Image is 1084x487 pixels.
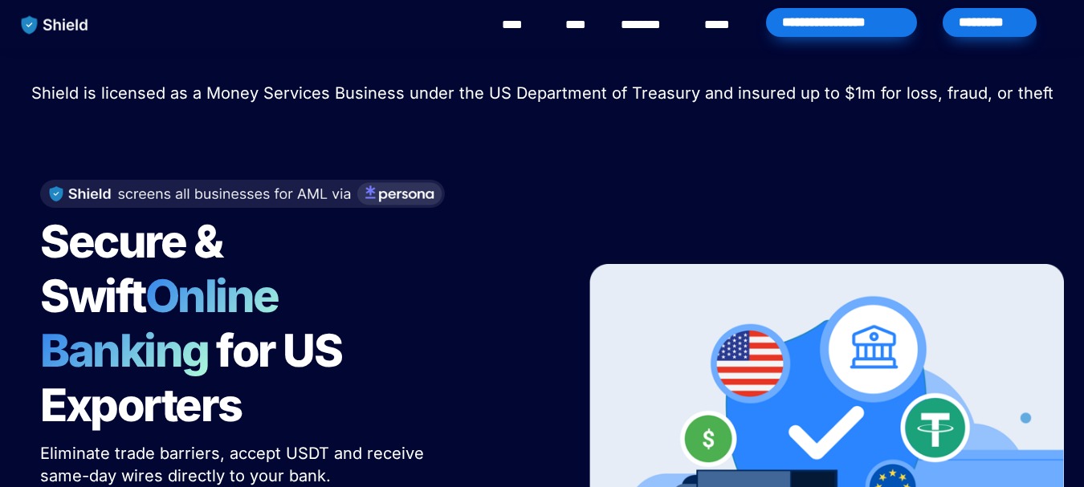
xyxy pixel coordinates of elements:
[40,269,295,378] span: Online Banking
[14,8,96,42] img: website logo
[31,83,1053,103] span: Shield is licensed as a Money Services Business under the US Department of Treasury and insured u...
[40,444,429,485] span: Eliminate trade barriers, accept USDT and receive same-day wires directly to your bank.
[40,323,349,432] span: for US Exporters
[40,214,230,323] span: Secure & Swift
